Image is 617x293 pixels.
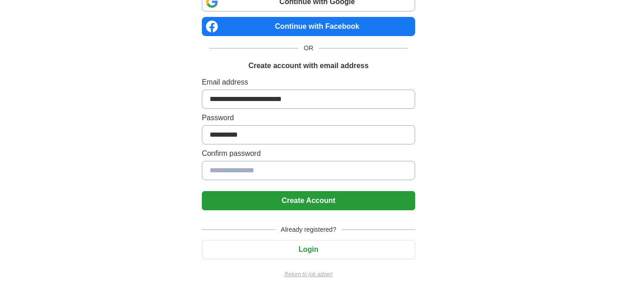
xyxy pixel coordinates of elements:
span: Already registered? [275,225,342,234]
label: Password [202,112,415,123]
label: Email address [202,77,415,88]
button: Login [202,240,415,259]
label: Confirm password [202,148,415,159]
button: Create Account [202,191,415,210]
h1: Create account with email address [248,60,369,71]
a: Continue with Facebook [202,17,415,36]
a: Login [202,245,415,253]
a: Return to job advert [202,270,415,278]
span: OR [298,43,319,53]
